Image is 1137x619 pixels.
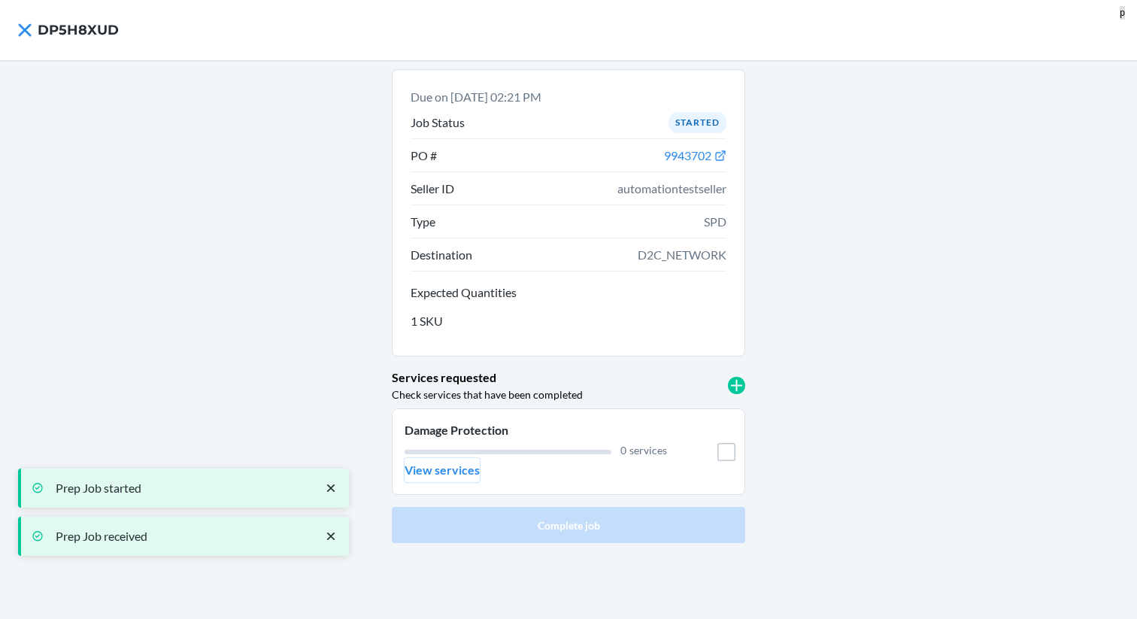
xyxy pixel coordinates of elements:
[411,246,472,264] p: Destination
[411,88,726,106] p: Due on [DATE] 02:21 PM
[56,529,308,544] p: Prep Job received
[664,148,711,162] span: 9943702
[392,387,583,402] p: Check services that have been completed
[411,114,465,132] p: Job Status
[669,112,726,133] div: Started
[405,461,480,479] p: View services
[617,180,726,198] span: automationtestseller
[56,481,308,496] p: Prep Job started
[405,421,667,439] p: Damage Protection
[411,284,726,305] button: Expected Quantities
[323,481,338,496] svg: close toast
[411,213,435,231] p: Type
[323,529,338,544] svg: close toast
[411,312,443,330] p: 1 SKU
[405,458,480,482] button: View services
[704,213,726,231] span: SPD
[629,444,667,457] span: services
[638,246,726,264] span: D2C_NETWORK
[411,284,726,302] p: Expected Quantities
[411,180,454,198] p: Seller ID
[392,507,745,543] button: Complete job
[38,20,119,40] h4: DP5H8XUD
[392,369,496,387] p: Services requested
[411,147,437,165] p: PO #
[620,444,626,457] span: 0
[664,150,726,162] a: 9943702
